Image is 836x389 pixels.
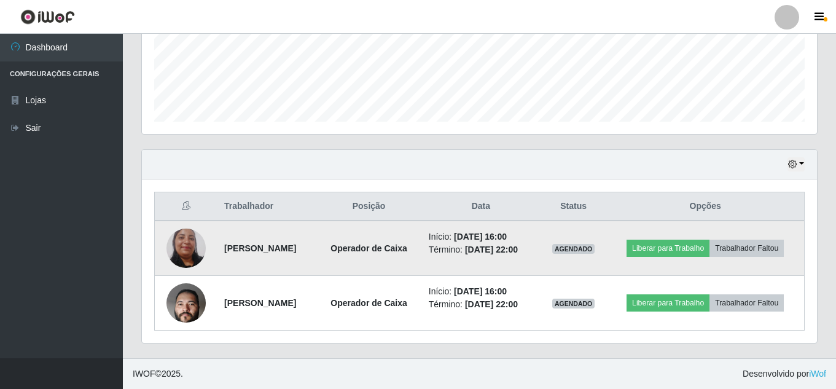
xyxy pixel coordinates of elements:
time: [DATE] 22:00 [465,245,518,254]
time: [DATE] 22:00 [465,299,518,309]
li: Término: [429,243,533,256]
strong: [PERSON_NAME] [224,243,296,253]
img: 1701346720849.jpeg [166,206,206,289]
strong: [PERSON_NAME] [224,298,296,308]
li: Início: [429,230,533,243]
strong: Operador de Caixa [330,298,407,308]
li: Término: [429,298,533,311]
span: Desenvolvido por [743,367,826,380]
span: © 2025 . [133,367,183,380]
button: Trabalhador Faltou [709,240,784,257]
button: Liberar para Trabalho [627,240,709,257]
strong: Operador de Caixa [330,243,407,253]
button: Trabalhador Faltou [709,294,784,312]
time: [DATE] 16:00 [454,232,507,242]
th: Data [421,192,541,221]
time: [DATE] 16:00 [454,286,507,296]
li: Início: [429,285,533,298]
th: Status [541,192,606,221]
span: AGENDADO [552,299,595,308]
span: IWOF [133,369,155,379]
th: Opções [606,192,804,221]
img: CoreUI Logo [20,9,75,25]
button: Liberar para Trabalho [627,294,709,312]
th: Posição [316,192,421,221]
img: 1750593066076.jpeg [166,259,206,347]
th: Trabalhador [217,192,316,221]
a: iWof [809,369,826,379]
span: AGENDADO [552,244,595,254]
